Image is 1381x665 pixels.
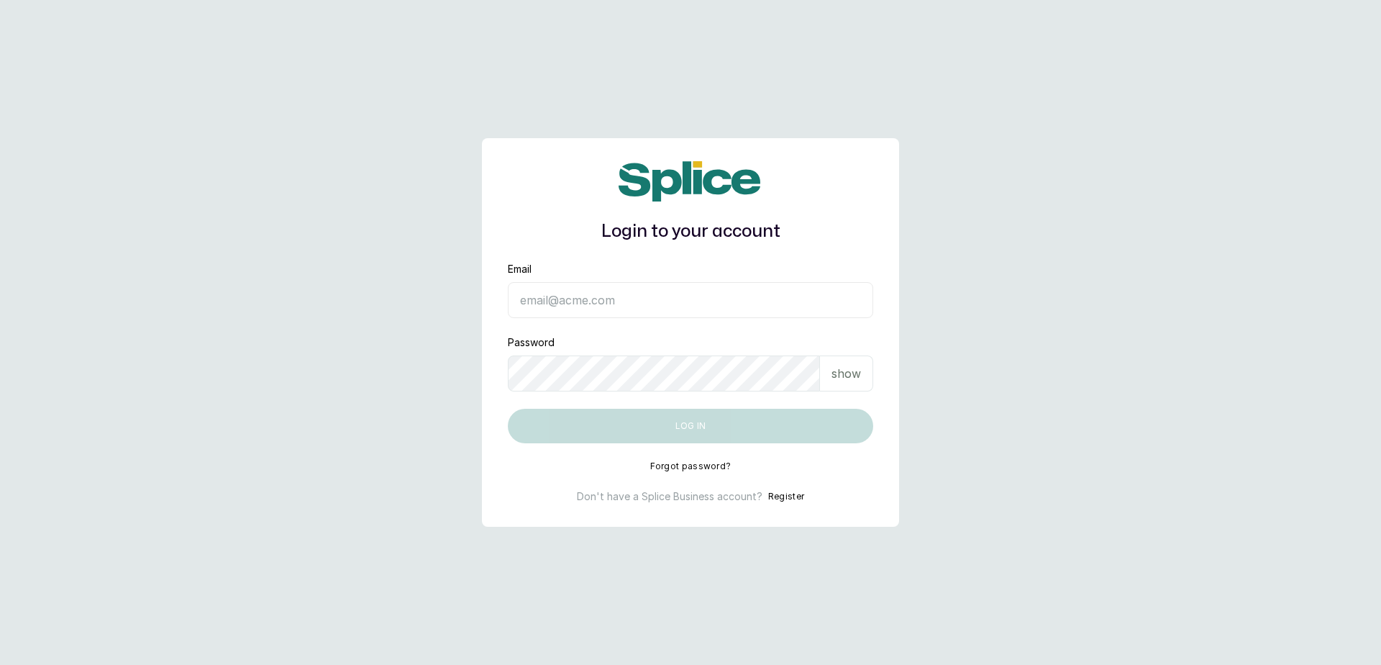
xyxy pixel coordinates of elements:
[768,489,804,504] button: Register
[508,409,873,443] button: Log in
[508,282,873,318] input: email@acme.com
[650,461,731,472] button: Forgot password?
[508,335,555,350] label: Password
[508,219,873,245] h1: Login to your account
[831,365,861,382] p: show
[508,262,532,276] label: Email
[577,489,762,504] p: Don't have a Splice Business account?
